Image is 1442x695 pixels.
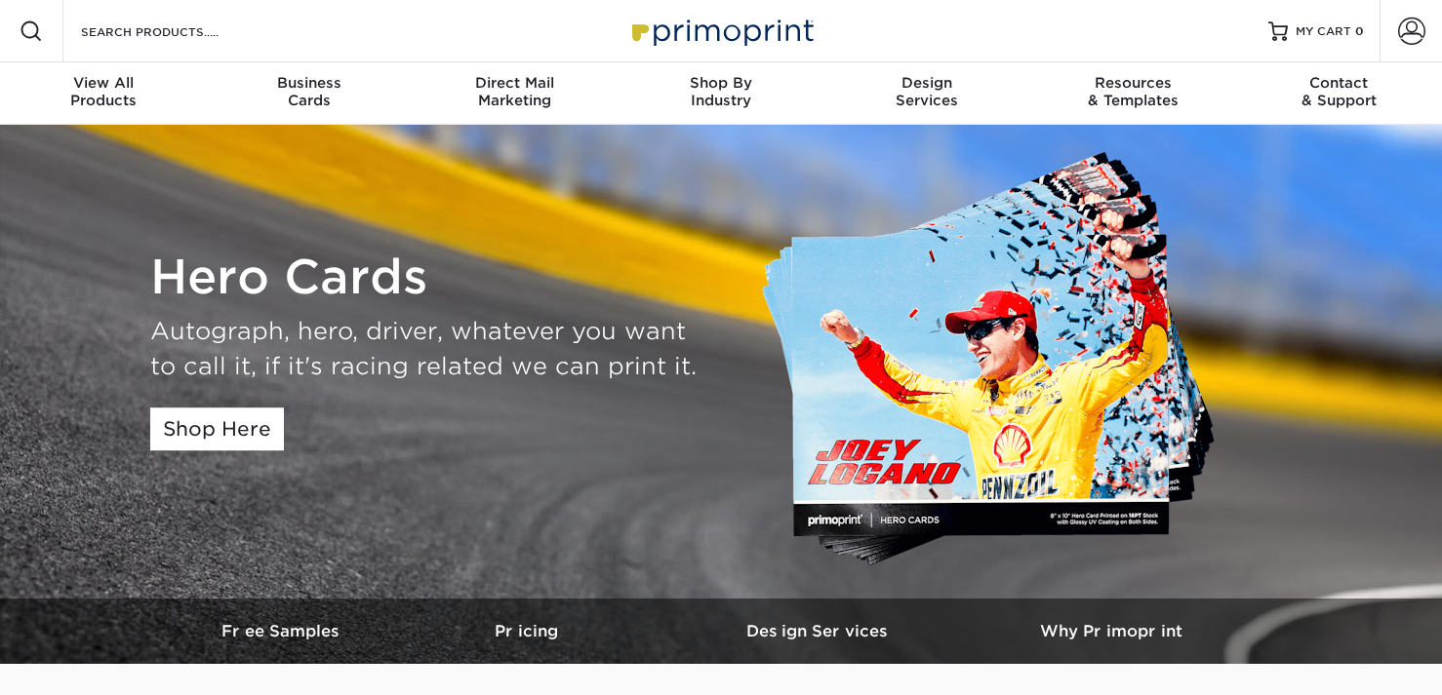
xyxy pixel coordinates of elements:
[1236,62,1442,125] a: Contact& Support
[412,62,618,125] a: Direct MailMarketing
[672,598,965,664] a: Design Services
[206,74,412,92] span: Business
[150,407,284,450] a: Shop Here
[1355,24,1364,38] span: 0
[824,74,1030,109] div: Services
[1030,74,1236,92] span: Resources
[412,74,618,109] div: Marketing
[206,74,412,109] div: Cards
[1030,62,1236,125] a: Resources& Templates
[1296,23,1351,40] span: MY CART
[380,598,672,664] a: Pricing
[150,250,706,306] h1: Hero Cards
[1030,74,1236,109] div: & Templates
[79,19,269,43] input: SEARCH PRODUCTS.....
[184,598,380,664] a: Free Samples
[1236,74,1442,92] span: Contact
[618,74,823,92] span: Shop By
[618,74,823,109] div: Industry
[623,10,819,52] img: Primoprint
[618,62,823,125] a: Shop ByIndustry
[760,148,1238,575] img: Custom Hero Cards
[412,74,618,92] span: Direct Mail
[206,62,412,125] a: BusinessCards
[672,622,965,640] h3: Design Services
[184,622,380,640] h3: Free Samples
[965,622,1258,640] h3: Why Primoprint
[824,74,1030,92] span: Design
[824,62,1030,125] a: DesignServices
[1236,74,1442,109] div: & Support
[150,314,706,384] div: Autograph, hero, driver, whatever you want to call it, if it's racing related we can print it.
[965,598,1258,664] a: Why Primoprint
[380,622,672,640] h3: Pricing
